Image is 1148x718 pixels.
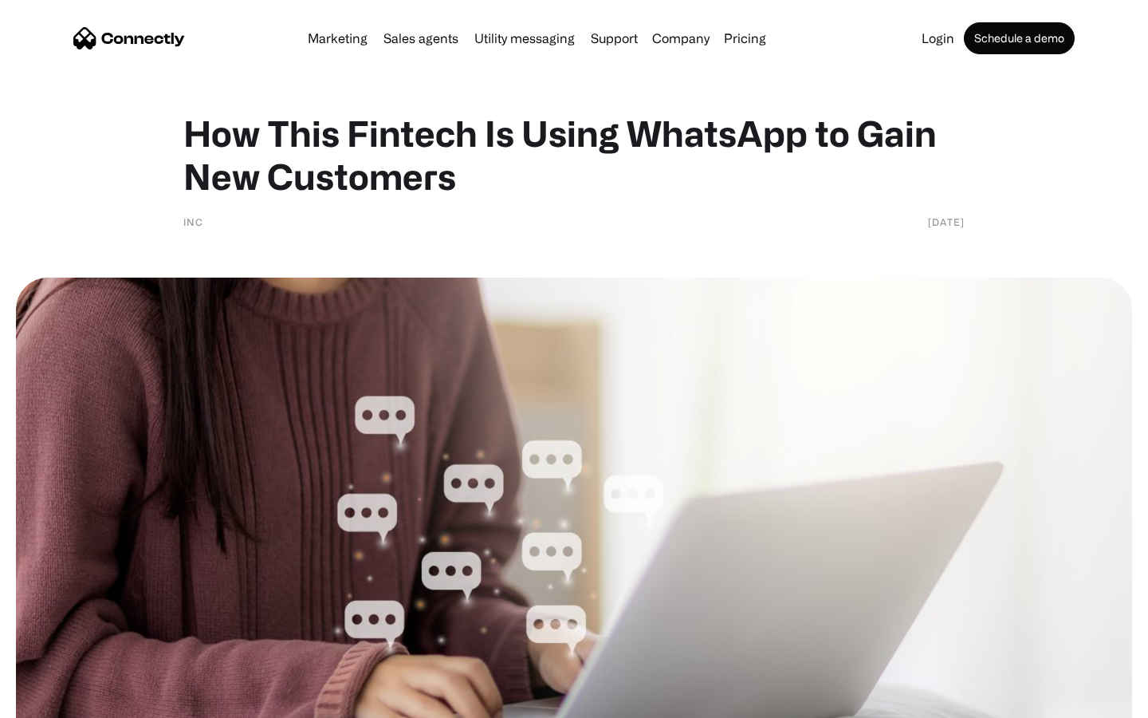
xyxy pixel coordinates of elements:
[183,112,965,198] h1: How This Fintech Is Using WhatsApp to Gain New Customers
[16,690,96,712] aside: Language selected: English
[964,22,1075,54] a: Schedule a demo
[928,214,965,230] div: [DATE]
[377,32,465,45] a: Sales agents
[468,32,581,45] a: Utility messaging
[915,32,961,45] a: Login
[652,27,710,49] div: Company
[32,690,96,712] ul: Language list
[717,32,773,45] a: Pricing
[584,32,644,45] a: Support
[301,32,374,45] a: Marketing
[183,214,203,230] div: INC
